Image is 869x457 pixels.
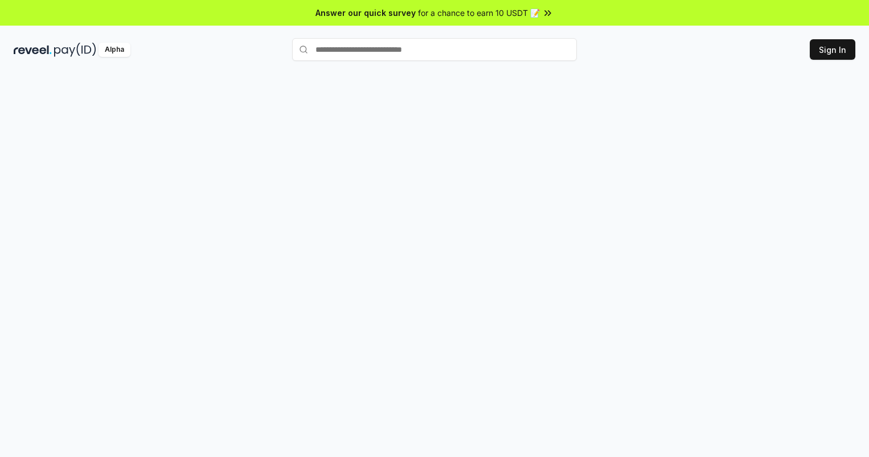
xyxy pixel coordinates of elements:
img: pay_id [54,43,96,57]
div: Alpha [99,43,130,57]
button: Sign In [810,39,855,60]
span: Answer our quick survey [315,7,416,19]
span: for a chance to earn 10 USDT 📝 [418,7,540,19]
img: reveel_dark [14,43,52,57]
